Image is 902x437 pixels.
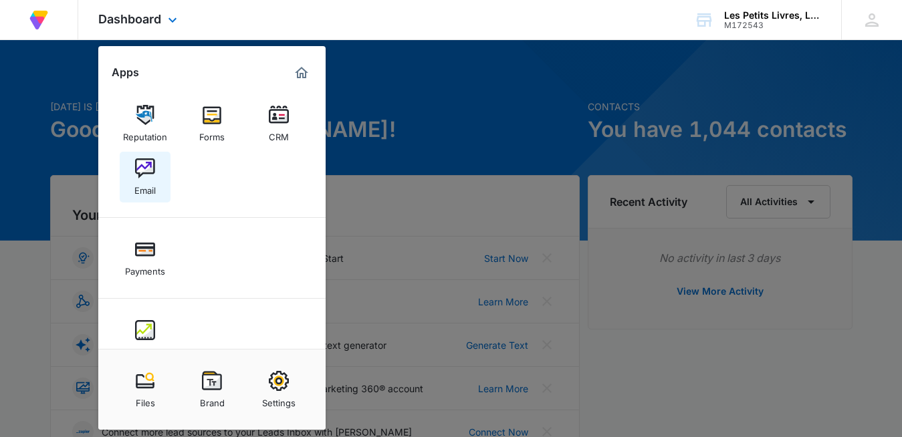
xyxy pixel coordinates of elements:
[262,391,296,408] div: Settings
[112,66,139,79] h2: Apps
[125,259,165,277] div: Payments
[120,364,171,415] a: Files
[187,364,237,415] a: Brand
[136,391,155,408] div: Files
[187,98,237,149] a: Forms
[122,340,169,357] div: Intelligence
[120,152,171,202] a: Email
[724,21,822,30] div: account id
[291,62,312,84] a: Marketing 360® Dashboard
[724,10,822,21] div: account name
[120,233,171,283] a: Payments
[98,12,161,26] span: Dashboard
[253,364,304,415] a: Settings
[120,98,171,149] a: Reputation
[269,125,289,142] div: CRM
[123,125,167,142] div: Reputation
[253,98,304,149] a: CRM
[134,178,156,196] div: Email
[27,8,51,32] img: Volusion
[199,125,225,142] div: Forms
[120,313,171,364] a: Intelligence
[200,391,225,408] div: Brand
